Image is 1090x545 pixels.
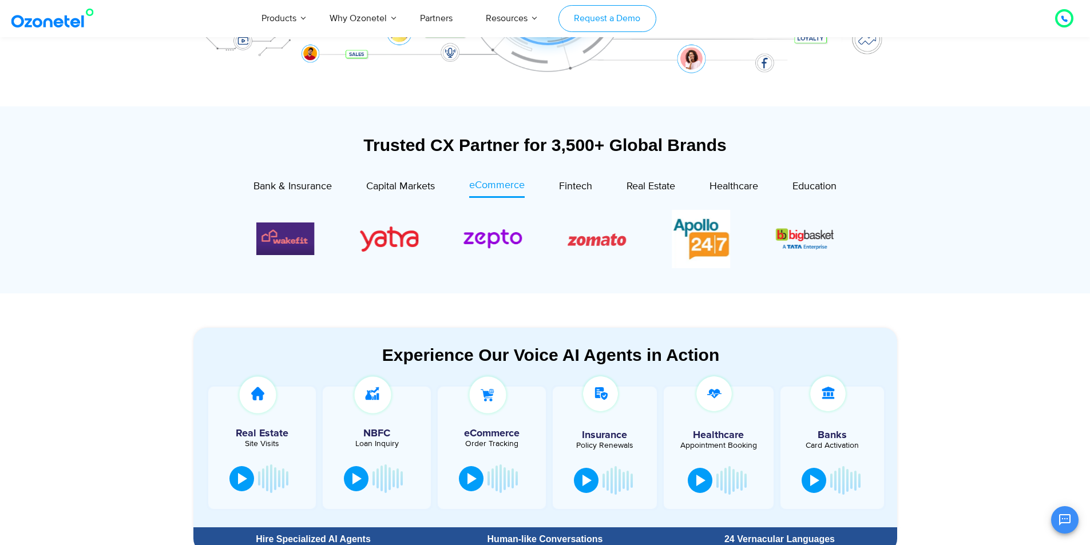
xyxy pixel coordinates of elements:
h5: Healthcare [672,430,765,440]
div: Site Visits [214,440,311,448]
div: Order Tracking [443,440,540,448]
div: 1 / 14 [672,210,730,268]
a: Bank & Insurance [253,178,332,198]
img: Wakefit.webp [256,222,314,255]
div: 24 Vernacular Languages [668,535,891,544]
span: Education [792,180,837,193]
a: Request a Demo [558,5,656,32]
div: 11 / 14 [256,222,314,255]
div: Human-like Conversations [433,535,656,544]
a: Capital Markets [366,178,435,198]
h5: NBFC [328,428,425,439]
img: BigBasket_Logo.svg.png [776,228,834,250]
span: Fintech [559,180,592,193]
div: Loan Inquiry [328,440,425,448]
img: Yatra_logo.webp [360,226,418,252]
h5: eCommerce [443,428,540,439]
div: 12 / 14 [360,226,418,252]
div: Policy Renewals [558,441,651,449]
span: Real Estate [627,180,675,193]
img: Zepto_Logo.svg.png [464,229,522,249]
span: Bank & Insurance [253,180,332,193]
a: Real Estate [627,178,675,198]
span: eCommerce [469,179,525,192]
h5: Insurance [558,430,651,440]
img: Apollo-247-logo.webp [672,210,730,268]
a: Healthcare [710,178,758,198]
div: Image Carousel [256,210,834,268]
a: Education [792,178,837,198]
div: Trusted CX Partner for 3,500+ Global Brands [193,135,897,155]
img: Zomato_Logo.svg [568,233,626,246]
span: Healthcare [710,180,758,193]
div: Hire Specialized AI Agents [199,535,428,544]
div: Experience Our Voice AI Agents in Action [205,345,897,365]
h5: Banks [786,430,879,440]
span: Capital Markets [366,180,435,193]
div: 13 / 14 [464,229,522,249]
div: Appointment Booking [672,441,765,449]
a: eCommerce [469,178,525,198]
div: 14 / 14 [568,232,626,246]
a: Fintech [559,178,592,198]
button: Open chat [1051,506,1079,534]
h5: Real Estate [214,428,311,439]
div: Card Activation [786,441,879,449]
div: 2 / 14 [776,228,834,250]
